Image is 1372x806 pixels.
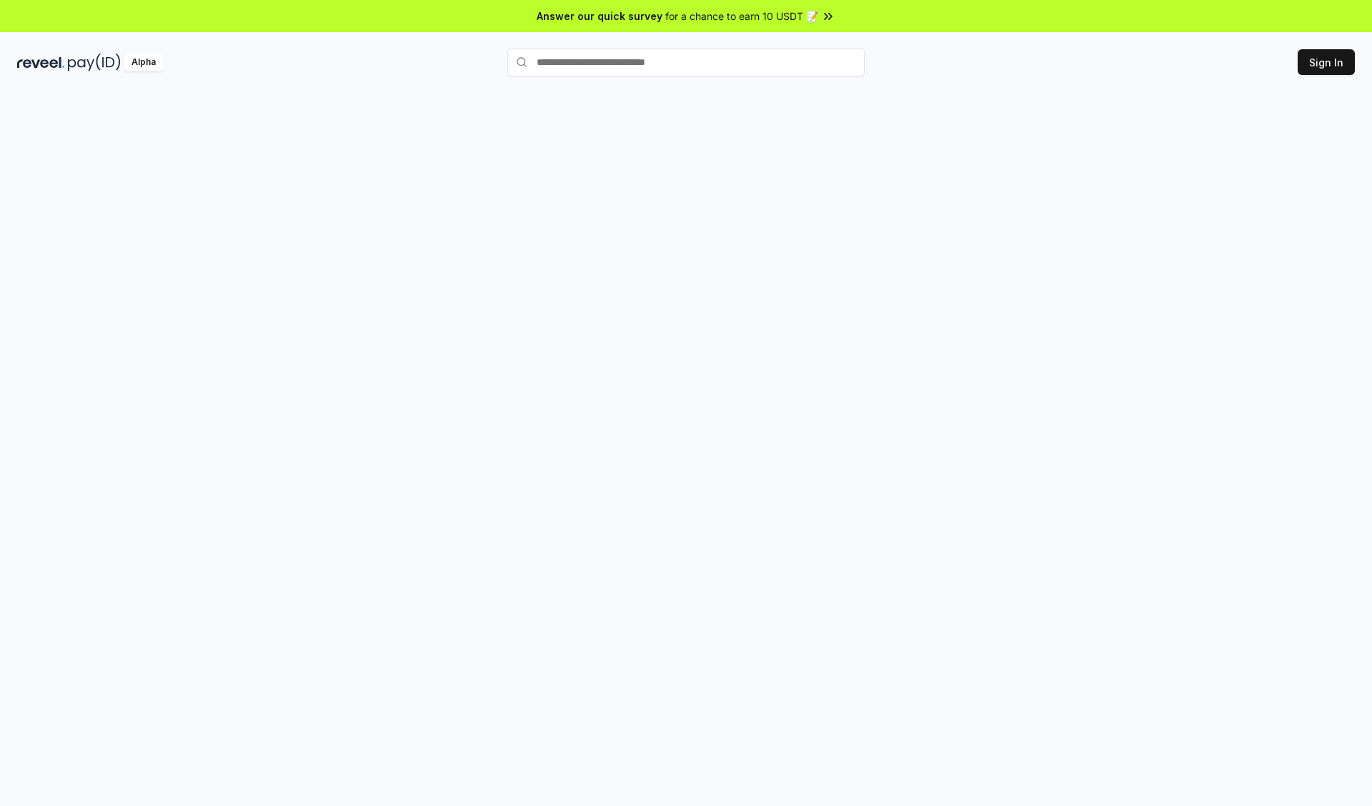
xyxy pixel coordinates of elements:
div: Alpha [124,54,164,71]
img: reveel_dark [17,54,65,71]
img: pay_id [68,54,121,71]
span: Answer our quick survey [537,9,662,24]
span: for a chance to earn 10 USDT 📝 [665,9,818,24]
button: Sign In [1298,49,1355,75]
